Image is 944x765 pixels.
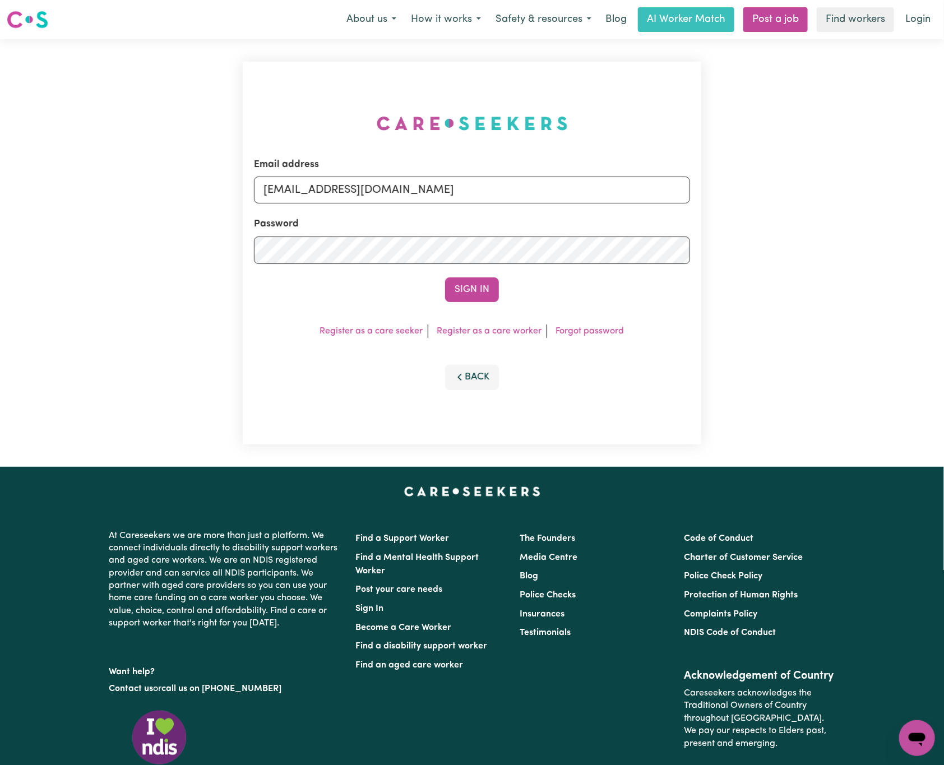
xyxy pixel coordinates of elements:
[899,7,937,32] a: Login
[684,669,835,683] h2: Acknowledgement of Country
[254,177,690,203] input: Email address
[520,572,538,581] a: Blog
[109,678,342,699] p: or
[437,327,542,336] a: Register as a care worker
[445,277,499,302] button: Sign In
[556,327,624,336] a: Forgot password
[404,8,488,31] button: How it works
[684,610,758,619] a: Complaints Policy
[355,585,442,594] a: Post your care needs
[339,8,404,31] button: About us
[599,7,633,32] a: Blog
[355,553,479,576] a: Find a Mental Health Support Worker
[355,661,463,670] a: Find an aged care worker
[638,7,734,32] a: AI Worker Match
[320,327,423,336] a: Register as a care seeker
[7,10,48,30] img: Careseekers logo
[355,534,449,543] a: Find a Support Worker
[109,684,153,693] a: Contact us
[7,7,48,33] a: Careseekers logo
[684,553,803,562] a: Charter of Customer Service
[684,591,798,600] a: Protection of Human Rights
[684,628,776,637] a: NDIS Code of Conduct
[520,591,576,600] a: Police Checks
[520,534,575,543] a: The Founders
[743,7,808,32] a: Post a job
[520,553,577,562] a: Media Centre
[254,217,299,231] label: Password
[520,628,571,637] a: Testimonials
[899,720,935,756] iframe: Button to launch messaging window
[254,157,319,172] label: Email address
[109,525,342,634] p: At Careseekers we are more than just a platform. We connect individuals directly to disability su...
[488,8,599,31] button: Safety & resources
[109,661,342,678] p: Want help?
[161,684,281,693] a: call us on [PHONE_NUMBER]
[684,534,754,543] a: Code of Conduct
[355,642,487,651] a: Find a disability support worker
[520,610,564,619] a: Insurances
[404,487,540,496] a: Careseekers home page
[817,7,894,32] a: Find workers
[684,683,835,754] p: Careseekers acknowledges the Traditional Owners of Country throughout [GEOGRAPHIC_DATA]. We pay o...
[355,623,451,632] a: Become a Care Worker
[684,572,763,581] a: Police Check Policy
[445,365,499,390] button: Back
[355,604,383,613] a: Sign In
